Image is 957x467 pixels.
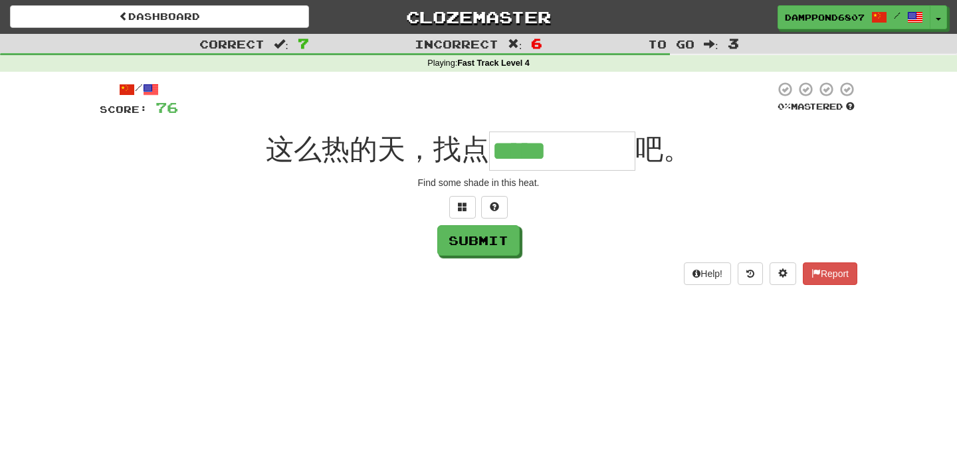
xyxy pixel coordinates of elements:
button: Report [803,262,857,285]
a: Dashboard [10,5,309,28]
div: / [100,81,178,98]
span: 吧。 [635,134,691,165]
span: : [704,39,718,50]
strong: Fast Track Level 4 [457,58,530,68]
div: Find some shade in this heat. [100,176,857,189]
a: Clozemaster [329,5,628,29]
a: DampPond6807 / [778,5,930,29]
button: Single letter hint - you only get 1 per sentence and score half the points! alt+h [481,196,508,219]
span: DampPond6807 [785,11,865,23]
button: Round history (alt+y) [738,262,763,285]
span: 这么热的天，找点 [266,134,489,165]
span: 6 [531,35,542,51]
button: Submit [437,225,520,256]
button: Switch sentence to multiple choice alt+p [449,196,476,219]
span: 0 % [778,101,791,112]
span: / [894,11,901,20]
span: 7 [298,35,309,51]
span: Score: [100,104,148,115]
span: 3 [728,35,739,51]
span: To go [648,37,694,50]
span: Incorrect [415,37,498,50]
span: : [274,39,288,50]
div: Mastered [775,101,857,113]
span: 76 [156,99,178,116]
span: : [508,39,522,50]
button: Help! [684,262,731,285]
span: Correct [199,37,265,50]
